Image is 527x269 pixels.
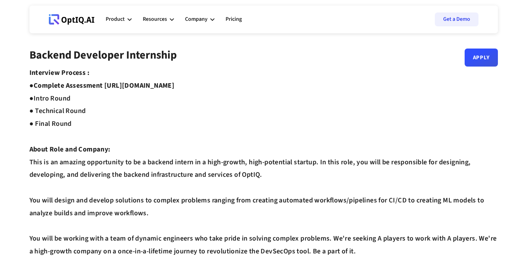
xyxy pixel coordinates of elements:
strong: Complete Assessment [URL][DOMAIN_NAME] ● [29,81,175,103]
a: Get a Demo [435,12,478,26]
a: Webflow Homepage [49,9,95,30]
div: Product [106,15,125,24]
strong: Backend Developer Internship [29,47,177,63]
div: Product [106,9,132,30]
div: Company [185,15,208,24]
div: Resources [143,15,167,24]
strong: Interview Process : [29,68,90,78]
strong: About Role and Company: [29,145,111,154]
a: Apply [465,49,498,67]
div: Company [185,9,214,30]
div: Resources [143,9,174,30]
a: Pricing [226,9,242,30]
